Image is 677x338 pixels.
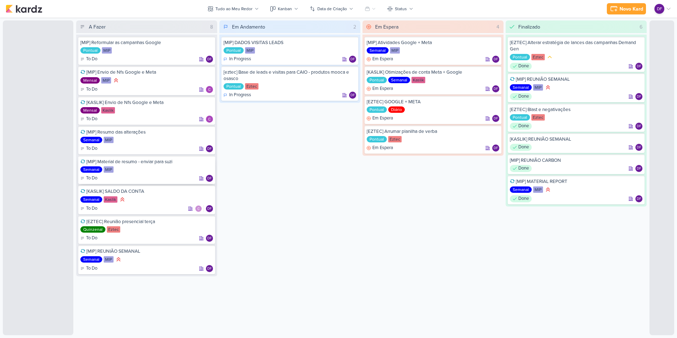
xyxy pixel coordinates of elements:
[531,54,545,60] div: Eztec
[232,23,265,31] div: Em Andamento
[104,196,117,203] div: Kaslik
[206,116,213,123] div: Responsável: Carlos Lima
[245,47,255,54] div: MIP
[207,177,212,180] p: DF
[86,235,97,242] p: To Do
[80,205,97,212] div: To Do
[80,77,100,84] div: Mensal
[492,85,499,92] div: Responsável: Diego Freitas
[494,87,498,91] p: DF
[635,93,642,100] div: Responsável: Diego Freitas
[86,145,97,152] p: To Do
[367,47,389,54] div: Semanal
[86,56,97,63] p: To Do
[637,65,641,68] p: DF
[86,116,97,123] p: To Do
[657,6,662,12] p: DF
[492,145,499,152] div: Responsável: Diego Freitas
[637,197,641,201] p: DF
[510,84,532,91] div: Semanal
[80,129,213,135] div: [MIP] Resumo das alterações
[518,23,540,31] div: Finalizado
[86,265,97,272] p: To Do
[494,58,498,61] p: DF
[367,136,387,142] div: Pontual
[80,219,213,225] div: [EZTEC] Reunião presencial terça
[115,256,122,263] div: Prioridade Alta
[80,86,97,93] div: To Do
[635,144,642,151] div: Responsável: Diego Freitas
[372,115,393,122] p: Em Espera
[635,195,642,202] div: Diego Freitas
[510,54,530,60] div: Pontual
[349,56,356,63] div: Responsável: Diego Freitas
[510,186,532,193] div: Semanal
[224,83,244,90] div: Pontual
[367,106,387,113] div: Pontual
[245,83,258,90] div: Eztec
[518,144,529,151] p: Done
[206,145,213,152] div: Diego Freitas
[367,99,499,105] div: [EZTEC] GOOGLE + META
[518,93,529,100] p: Done
[607,3,646,14] button: Novo Kard
[112,77,120,84] div: Prioridade Alta
[492,115,499,122] div: Diego Freitas
[224,56,251,63] div: In Progress
[372,56,393,63] p: Em Espera
[510,106,642,113] div: [EZTEC] Blast e negativações
[206,265,213,272] div: Responsável: Diego Freitas
[229,92,251,99] p: In Progress
[206,175,213,182] div: Responsável: Diego Freitas
[207,23,216,31] div: 8
[195,205,202,212] img: Carlos Lima
[80,99,213,106] div: [KASLIK] Envio de Nfs Google e Meta
[224,47,244,54] div: Pontual
[349,92,356,99] div: Responsável: Diego Freitas
[544,186,551,193] div: Prioridade Alta
[206,145,213,152] div: Responsável: Diego Freitas
[510,144,532,151] div: Done
[494,117,498,121] p: DF
[102,47,112,54] div: MIP
[349,92,356,99] div: Diego Freitas
[637,146,641,149] p: DF
[107,226,120,233] div: Eztec
[635,63,642,70] div: Diego Freitas
[635,63,642,70] div: Responsável: Diego Freitas
[229,56,251,63] p: In Progress
[533,84,543,91] div: MIP
[206,86,213,93] div: Responsável: Carlos Lima
[80,69,213,75] div: [MIP] Envio de Nfs Google e Meta
[510,93,532,100] div: Done
[637,125,641,128] p: DF
[86,175,97,182] p: To Do
[635,144,642,151] div: Diego Freitas
[372,145,393,152] p: Em Espera
[390,47,400,54] div: MIP
[80,235,97,242] div: To Do
[635,123,642,130] div: Diego Freitas
[119,196,126,203] div: Prioridade Alta
[367,145,393,152] div: Em Espera
[367,128,499,135] div: [EZTEC] Arrumar planilha de verba
[349,56,356,63] div: Diego Freitas
[510,39,642,52] div: [EZTEC] Alterar estratégia de lances das campanhas Demand Gen
[80,226,105,233] div: Quinzenal
[367,85,393,92] div: Em Espera
[510,76,642,82] div: [MIP] REUNIÃO SEMANAL
[492,145,499,152] div: Diego Freitas
[637,167,641,171] p: DF
[494,147,498,150] p: DF
[207,207,212,211] p: DF
[367,56,393,63] div: Em Espera
[492,85,499,92] div: Diego Freitas
[206,56,213,63] div: Responsável: Diego Freitas
[80,107,100,113] div: Mensal
[206,56,213,63] div: Diego Freitas
[80,248,213,254] div: [MIP] REUNIÃO SEMANAL
[510,63,532,70] div: Done
[637,23,645,31] div: 6
[206,86,213,93] img: Carlos Lima
[510,114,530,121] div: Pontual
